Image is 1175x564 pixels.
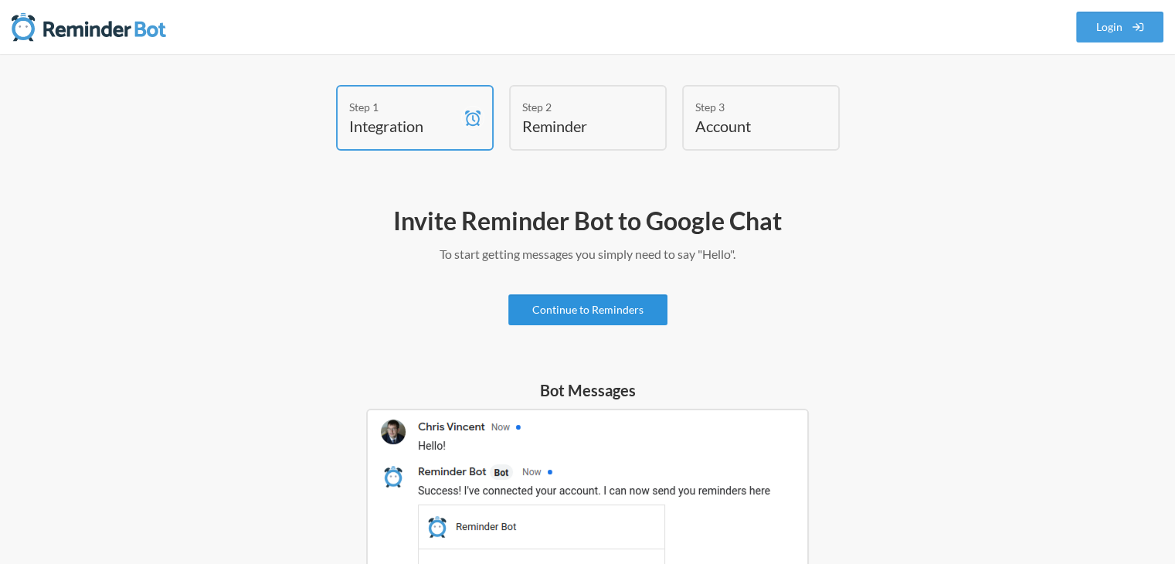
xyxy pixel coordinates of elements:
img: Reminder Bot [12,12,166,42]
div: Step 2 [522,99,630,115]
h2: Invite Reminder Bot to Google Chat [140,205,1036,237]
p: To start getting messages you simply need to say "Hello". [140,245,1036,263]
a: Login [1076,12,1164,42]
h5: Bot Messages [366,379,809,401]
h4: Account [695,115,803,137]
a: Continue to Reminders [508,294,667,325]
div: Step 1 [349,99,457,115]
h4: Integration [349,115,457,137]
div: Step 3 [695,99,803,115]
h4: Reminder [522,115,630,137]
